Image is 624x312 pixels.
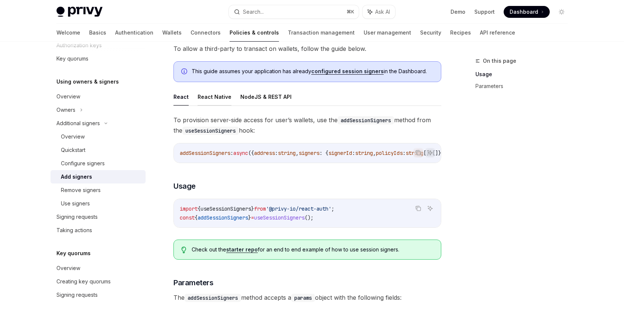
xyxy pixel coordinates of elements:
[480,24,515,42] a: API reference
[275,150,278,156] span: :
[56,212,98,221] div: Signing requests
[243,7,264,16] div: Search...
[420,24,441,42] a: Security
[305,214,313,221] span: ();
[364,24,411,42] a: User management
[254,205,266,212] span: from
[556,6,568,18] button: Toggle dark mode
[254,150,275,156] span: address
[51,52,146,65] a: Key quorums
[56,24,80,42] a: Welcome
[278,150,296,156] span: string
[51,90,146,103] a: Overview
[413,148,423,157] button: Copy the contents from the code block
[376,150,403,156] span: policyIds
[56,277,111,286] div: Creating key quorums
[51,130,146,143] a: Overview
[173,115,441,136] span: To provision server-side access for user’s wallets, use the method from the hook:
[483,56,516,65] span: On this page
[226,246,258,253] a: starter repo
[61,199,90,208] div: Use signers
[248,214,251,221] span: }
[61,172,92,181] div: Add signers
[201,205,251,212] span: useSessionSigners
[191,24,221,42] a: Connectors
[185,294,241,302] code: addSessionSigners
[425,148,435,157] button: Ask AI
[56,226,92,235] div: Taking actions
[61,159,105,168] div: Configure signers
[56,77,119,86] h5: Using owners & signers
[56,290,98,299] div: Signing requests
[192,246,433,253] span: Check out the for an end to end example of how to use session signers.
[413,204,423,213] button: Copy the contents from the code block
[51,143,146,157] a: Quickstart
[328,150,352,156] span: signerId
[198,214,248,221] span: addSessionSigners
[198,205,201,212] span: {
[89,24,106,42] a: Basics
[56,119,100,128] div: Additional signers
[291,294,315,302] code: params
[173,292,441,303] span: The method accepts a object with the following fields:
[56,249,91,258] h5: Key quorums
[51,170,146,183] a: Add signers
[352,150,355,156] span: :
[51,210,146,224] a: Signing requests
[266,205,331,212] span: '@privy-io/react-auth'
[311,68,384,75] a: configured session signers
[173,181,196,191] span: Usage
[230,150,233,156] span: :
[251,205,254,212] span: }
[51,224,146,237] a: Taking actions
[451,8,465,16] a: Demo
[61,186,101,195] div: Remove signers
[61,146,85,155] div: Quickstart
[296,150,299,156] span: ,
[173,88,189,105] button: React
[254,214,305,221] span: useSessionSigners
[192,68,433,75] span: This guide assumes your application has already in the Dashboard.
[56,92,80,101] div: Overview
[425,204,435,213] button: Ask AI
[474,8,495,16] a: Support
[319,150,328,156] span: : {
[233,150,248,156] span: async
[229,5,359,19] button: Search...⌘K
[173,43,441,54] span: To allow a third-party to transact on wallets, follow the guide below.
[403,150,406,156] span: :
[181,68,189,76] svg: Info
[51,261,146,275] a: Overview
[51,157,146,170] a: Configure signers
[56,105,75,114] div: Owners
[251,214,254,221] span: =
[375,8,390,16] span: Ask AI
[182,127,239,135] code: useSessionSigners
[173,277,213,288] span: Parameters
[240,88,292,105] button: NodeJS & REST API
[423,150,444,156] span: []}[]})
[504,6,550,18] a: Dashboard
[162,24,182,42] a: Wallets
[363,5,395,19] button: Ask AI
[51,183,146,197] a: Remove signers
[510,8,538,16] span: Dashboard
[373,150,376,156] span: ,
[56,54,88,63] div: Key quorums
[406,150,423,156] span: string
[475,80,573,92] a: Parameters
[115,24,153,42] a: Authentication
[56,264,80,273] div: Overview
[61,132,85,141] div: Overview
[195,214,198,221] span: {
[180,205,198,212] span: import
[56,7,103,17] img: light logo
[51,275,146,288] a: Creating key quorums
[355,150,373,156] span: string
[51,197,146,210] a: Use signers
[331,205,334,212] span: ;
[248,150,254,156] span: ({
[181,247,186,253] svg: Tip
[347,9,354,15] span: ⌘ K
[450,24,471,42] a: Recipes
